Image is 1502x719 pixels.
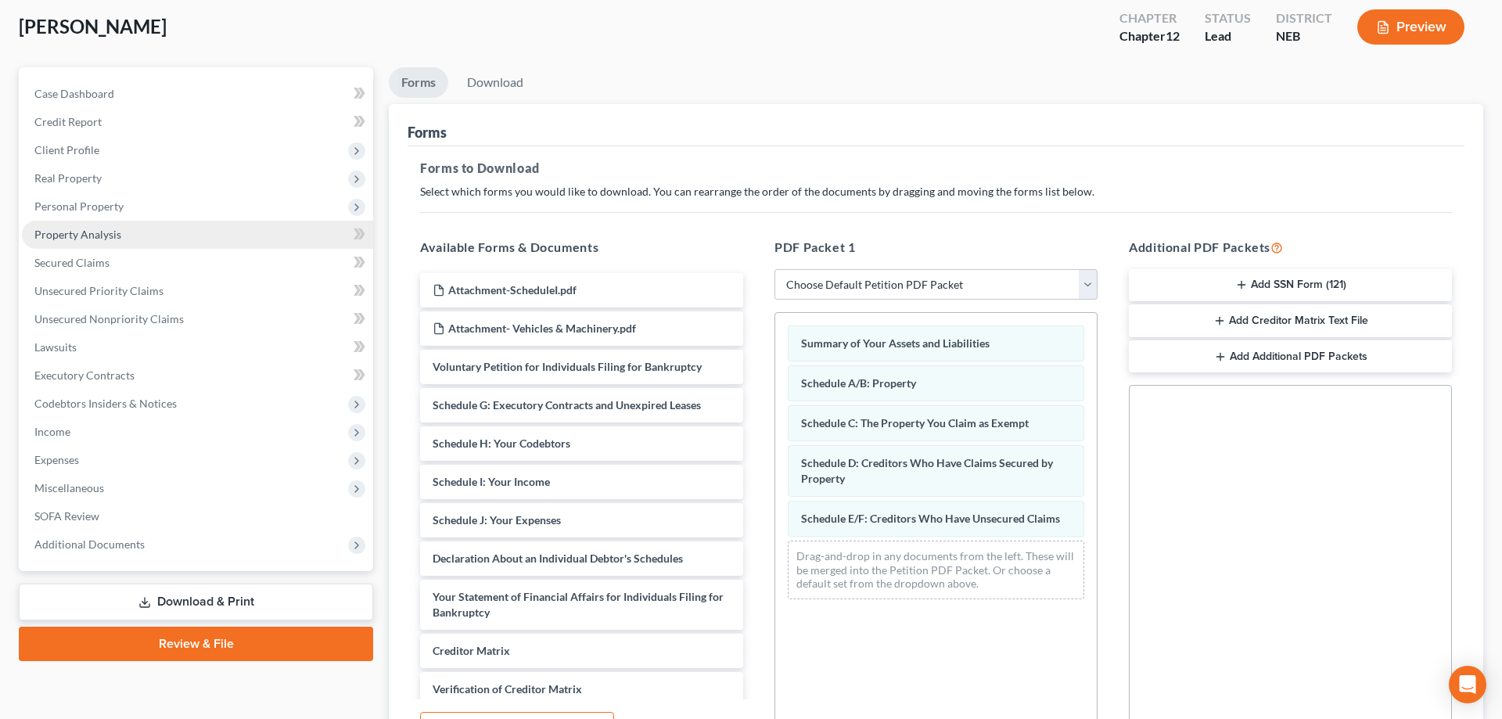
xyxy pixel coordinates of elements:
[801,416,1029,430] span: Schedule C: The Property You Claim as Exempt
[389,67,448,98] a: Forms
[34,453,79,466] span: Expenses
[34,537,145,551] span: Additional Documents
[22,361,373,390] a: Executory Contracts
[19,627,373,661] a: Review & File
[1129,238,1452,257] h5: Additional PDF Packets
[34,87,114,100] span: Case Dashboard
[801,456,1053,485] span: Schedule D: Creditors Who Have Claims Secured by Property
[774,238,1098,257] h5: PDF Packet 1
[34,509,99,523] span: SOFA Review
[433,513,561,527] span: Schedule J: Your Expenses
[34,312,184,325] span: Unsecured Nonpriority Claims
[801,512,1060,525] span: Schedule E/F: Creditors Who Have Unsecured Claims
[433,360,702,373] span: Voluntary Petition for Individuals Filing for Bankruptcy
[1166,28,1180,43] span: 12
[1119,27,1180,45] div: Chapter
[22,221,373,249] a: Property Analysis
[1205,9,1251,27] div: Status
[433,475,550,488] span: Schedule I: Your Income
[448,283,577,297] span: Attachment-ScheduleI.pdf
[448,322,636,335] span: Attachment- Vehicles & Machinery.pdf
[433,437,570,450] span: Schedule H: Your Codebtors
[788,541,1084,599] div: Drag-and-drop in any documents from the left. These will be merged into the Petition PDF Packet. ...
[34,340,77,354] span: Lawsuits
[801,336,990,350] span: Summary of Your Assets and Liabilities
[1357,9,1464,45] button: Preview
[34,397,177,410] span: Codebtors Insiders & Notices
[22,502,373,530] a: SOFA Review
[34,143,99,156] span: Client Profile
[34,425,70,438] span: Income
[22,277,373,305] a: Unsecured Priority Claims
[420,159,1452,178] h5: Forms to Download
[22,249,373,277] a: Secured Claims
[34,115,102,128] span: Credit Report
[801,376,916,390] span: Schedule A/B: Property
[420,238,743,257] h5: Available Forms & Documents
[420,184,1452,200] p: Select which forms you would like to download. You can rearrange the order of the documents by dr...
[1129,269,1452,302] button: Add SSN Form (121)
[1276,27,1332,45] div: NEB
[22,333,373,361] a: Lawsuits
[1129,304,1452,337] button: Add Creditor Matrix Text File
[433,682,582,696] span: Verification of Creditor Matrix
[1129,340,1452,373] button: Add Additional PDF Packets
[455,67,536,98] a: Download
[1205,27,1251,45] div: Lead
[433,590,724,619] span: Your Statement of Financial Affairs for Individuals Filing for Bankruptcy
[34,200,124,213] span: Personal Property
[34,481,104,494] span: Miscellaneous
[34,284,163,297] span: Unsecured Priority Claims
[22,80,373,108] a: Case Dashboard
[19,15,167,38] span: [PERSON_NAME]
[1119,9,1180,27] div: Chapter
[1276,9,1332,27] div: District
[1449,666,1486,703] div: Open Intercom Messenger
[34,368,135,382] span: Executory Contracts
[22,108,373,136] a: Credit Report
[34,228,121,241] span: Property Analysis
[34,256,110,269] span: Secured Claims
[433,398,701,412] span: Schedule G: Executory Contracts and Unexpired Leases
[408,123,447,142] div: Forms
[19,584,373,620] a: Download & Print
[34,171,102,185] span: Real Property
[22,305,373,333] a: Unsecured Nonpriority Claims
[433,644,510,657] span: Creditor Matrix
[433,552,683,565] span: Declaration About an Individual Debtor's Schedules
